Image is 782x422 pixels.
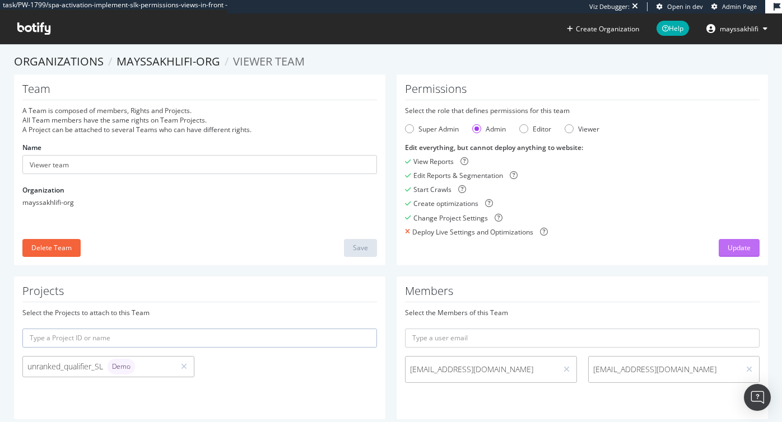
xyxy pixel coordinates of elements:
[667,2,703,11] span: Open in dev
[711,2,757,11] a: Admin Page
[697,20,776,37] button: mayssakhlifi
[722,2,757,11] span: Admin Page
[720,24,758,34] span: mayssakhlifi
[744,384,771,411] div: Open Intercom Messenger
[657,2,703,11] a: Open in dev
[566,24,640,34] button: Create Organization
[589,2,630,11] div: Viz Debugger:
[657,21,689,36] span: Help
